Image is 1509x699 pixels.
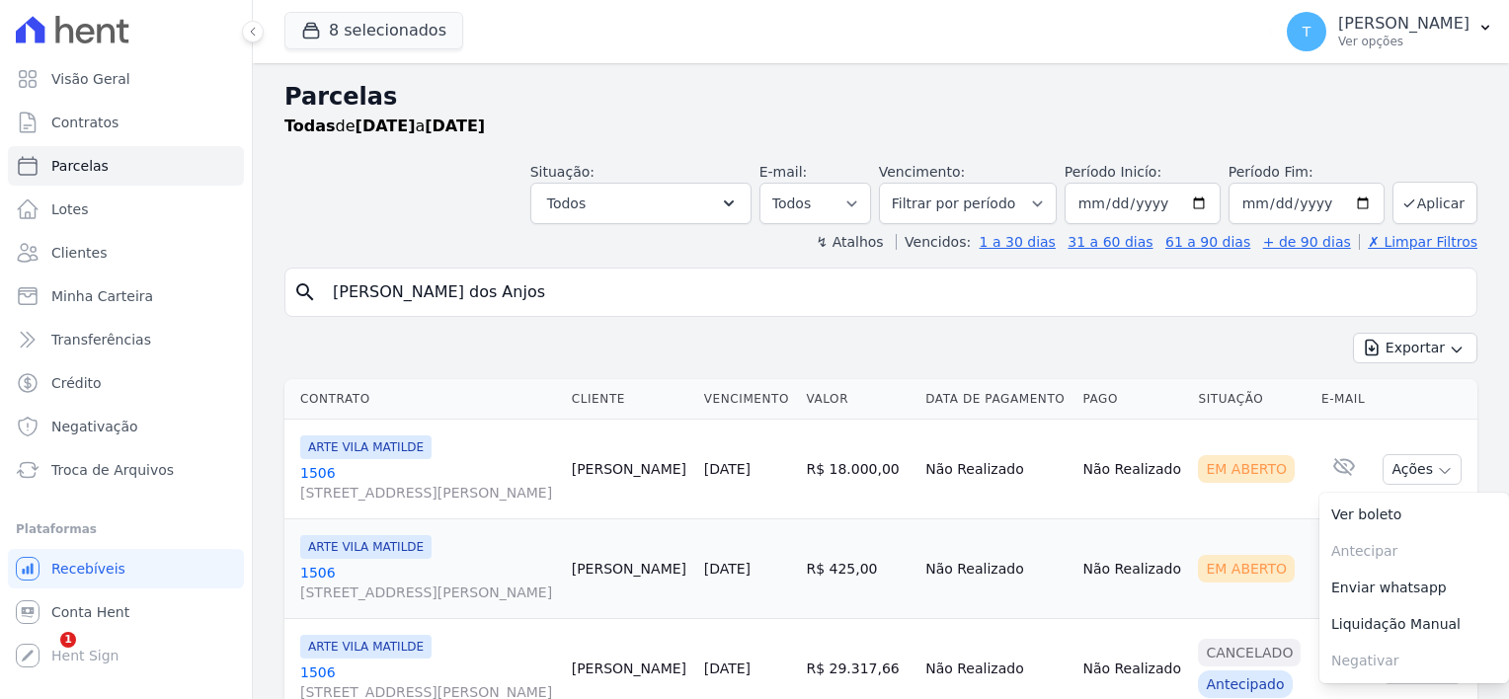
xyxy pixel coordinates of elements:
[564,519,696,619] td: [PERSON_NAME]
[300,463,556,503] a: 1506[STREET_ADDRESS][PERSON_NAME]
[300,535,432,559] span: ARTE VILA MATILDE
[293,280,317,304] i: search
[8,407,244,446] a: Negativação
[8,276,244,316] a: Minha Carteira
[51,602,129,622] span: Conta Hent
[425,116,485,135] strong: [DATE]
[879,164,965,180] label: Vencimento:
[1074,420,1190,519] td: Não Realizado
[8,146,244,186] a: Parcelas
[1383,454,1462,485] button: Ações
[1319,533,1509,570] span: Antecipar
[1198,455,1295,483] div: Em Aberto
[51,113,119,132] span: Contratos
[917,379,1074,420] th: Data de Pagamento
[816,234,883,250] label: ↯ Atalhos
[51,330,151,349] span: Transferências
[300,582,556,602] span: [STREET_ADDRESS][PERSON_NAME]
[696,379,799,420] th: Vencimento
[300,483,556,503] span: [STREET_ADDRESS][PERSON_NAME]
[1263,234,1351,250] a: + de 90 dias
[1190,379,1313,420] th: Situação
[284,115,485,138] p: de a
[1353,333,1477,363] button: Exportar
[1319,643,1509,679] span: Negativar
[1392,182,1477,224] button: Aplicar
[51,199,89,219] span: Lotes
[284,116,336,135] strong: Todas
[1303,25,1311,39] span: T
[1165,234,1250,250] a: 61 a 90 dias
[284,79,1477,115] h2: Parcelas
[1229,162,1385,183] label: Período Fim:
[798,379,917,420] th: Valor
[356,116,416,135] strong: [DATE]
[300,435,432,459] span: ARTE VILA MATILDE
[1198,670,1292,698] div: Antecipado
[1065,164,1161,180] label: Período Inicío:
[8,450,244,490] a: Troca de Arquivos
[321,272,1469,312] input: Buscar por nome do lote ou do cliente
[1074,519,1190,619] td: Não Realizado
[20,632,67,679] iframe: Intercom live chat
[300,635,432,659] span: ARTE VILA MATILDE
[547,192,586,215] span: Todos
[8,363,244,403] a: Crédito
[300,563,556,602] a: 1506[STREET_ADDRESS][PERSON_NAME]
[51,286,153,306] span: Minha Carteira
[51,373,102,393] span: Crédito
[8,549,244,588] a: Recebíveis
[51,417,138,436] span: Negativação
[1068,234,1152,250] a: 31 a 60 dias
[917,420,1074,519] td: Não Realizado
[1319,497,1509,533] a: Ver boleto
[1198,639,1301,666] div: Cancelado
[1319,606,1509,643] a: Liquidação Manual
[530,164,595,180] label: Situação:
[8,190,244,229] a: Lotes
[917,519,1074,619] td: Não Realizado
[16,517,236,541] div: Plataformas
[564,420,696,519] td: [PERSON_NAME]
[1271,4,1509,59] button: T [PERSON_NAME] Ver opções
[284,379,564,420] th: Contrato
[704,660,751,676] a: [DATE]
[1198,555,1295,582] div: Em Aberto
[51,156,109,176] span: Parcelas
[8,592,244,632] a: Conta Hent
[980,234,1056,250] a: 1 a 30 dias
[284,12,463,49] button: 8 selecionados
[1313,379,1374,420] th: E-mail
[51,460,174,480] span: Troca de Arquivos
[1074,379,1190,420] th: Pago
[798,519,917,619] td: R$ 425,00
[704,561,751,577] a: [DATE]
[759,164,808,180] label: E-mail:
[704,461,751,477] a: [DATE]
[896,234,971,250] label: Vencidos:
[60,632,76,648] span: 1
[51,559,125,579] span: Recebíveis
[1338,34,1469,49] p: Ver opções
[1359,234,1477,250] a: ✗ Limpar Filtros
[8,320,244,359] a: Transferências
[51,243,107,263] span: Clientes
[8,233,244,272] a: Clientes
[564,379,696,420] th: Cliente
[530,183,752,224] button: Todos
[8,103,244,142] a: Contratos
[1338,14,1469,34] p: [PERSON_NAME]
[51,69,130,89] span: Visão Geral
[8,59,244,99] a: Visão Geral
[798,420,917,519] td: R$ 18.000,00
[1319,570,1509,606] a: Enviar whatsapp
